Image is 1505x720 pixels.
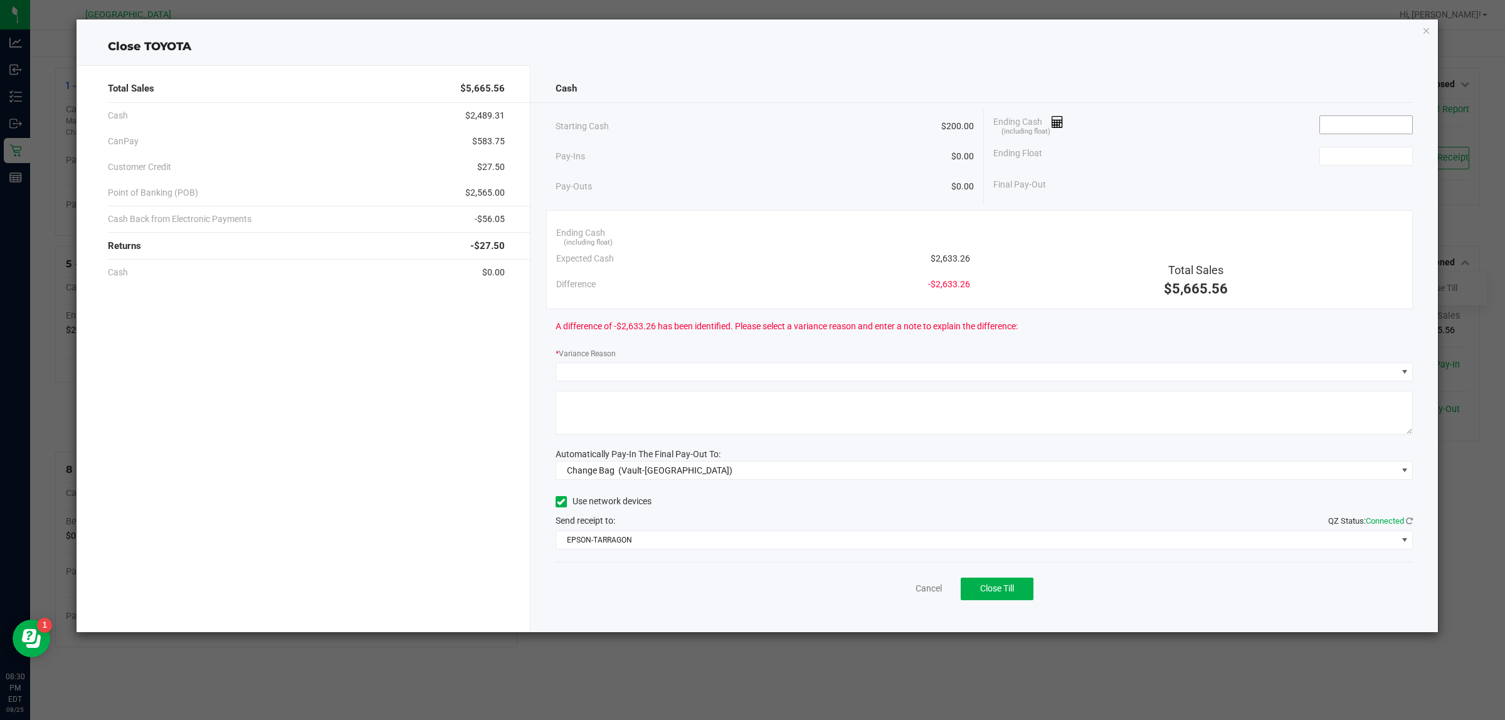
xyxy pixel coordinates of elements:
span: Pay-Ins [556,150,585,163]
span: $200.00 [941,120,974,133]
span: (including float) [564,238,613,248]
iframe: Resource center unread badge [37,618,52,633]
span: CanPay [108,135,139,148]
span: $5,665.56 [1164,281,1228,297]
div: Close TOYOTA [77,38,1439,55]
span: Close Till [980,583,1014,593]
span: $2,489.31 [465,109,505,122]
label: Variance Reason [556,348,616,359]
span: $0.00 [951,180,974,193]
span: $5,665.56 [460,82,505,96]
span: EPSON-TARRAGON [556,531,1397,549]
span: Customer Credit [108,161,171,174]
button: Close Till [961,578,1033,600]
span: $2,565.00 [465,186,505,199]
a: Cancel [916,582,942,595]
span: Final Pay-Out [993,178,1046,191]
span: $2,633.26 [931,252,970,265]
span: Cash Back from Electronic Payments [108,213,251,226]
span: $27.50 [477,161,505,174]
span: Automatically Pay-In The Final Pay-Out To: [556,449,721,459]
span: Ending Cash [993,115,1064,134]
span: A difference of -$2,633.26 has been identified. Please select a variance reason and enter a note ... [556,320,1018,333]
span: -$56.05 [475,213,505,226]
span: -$27.50 [470,239,505,253]
span: -$2,633.26 [928,278,970,291]
span: Expected Cash [556,252,614,265]
span: Cash [556,82,577,96]
span: Cash [108,109,128,122]
span: Send receipt to: [556,516,615,526]
span: Total Sales [108,82,154,96]
span: $583.75 [472,135,505,148]
span: $0.00 [482,266,505,279]
span: $0.00 [951,150,974,163]
label: Use network devices [556,495,652,508]
span: Connected [1366,516,1404,526]
span: Cash [108,266,128,279]
span: (including float) [1001,127,1050,137]
span: Starting Cash [556,120,609,133]
span: Total Sales [1168,263,1223,277]
span: Pay-Outs [556,180,592,193]
iframe: Resource center [13,620,50,657]
span: Change Bag [567,465,615,475]
span: Difference [556,278,596,291]
div: Returns [108,233,505,260]
span: QZ Status: [1328,516,1413,526]
span: Point of Banking (POB) [108,186,198,199]
span: (Vault-[GEOGRAPHIC_DATA]) [618,465,732,475]
span: Ending Float [993,147,1042,166]
span: Ending Cash [556,226,605,240]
